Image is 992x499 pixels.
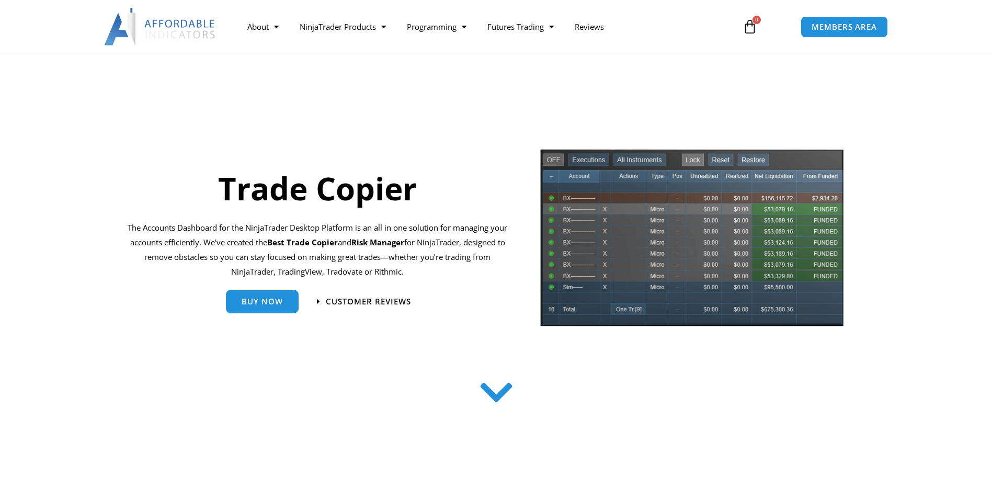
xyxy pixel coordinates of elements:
[564,15,614,39] a: Reviews
[289,15,396,39] a: NinjaTrader Products
[128,221,508,279] p: The Accounts Dashboard for the NinjaTrader Desktop Platform is an all in one solution for managin...
[326,298,411,305] span: Customer Reviews
[351,237,404,247] strong: Risk Manager
[317,298,411,305] a: Customer Reviews
[812,23,877,31] span: MEMBERS AREA
[267,237,338,247] b: Best Trade Copier
[237,15,289,39] a: About
[104,8,216,46] img: LogoAI | Affordable Indicators – NinjaTrader
[801,16,888,38] a: MEMBERS AREA
[477,15,564,39] a: Futures Trading
[539,148,845,335] img: tradecopier | Affordable Indicators – NinjaTrader
[396,15,477,39] a: Programming
[237,15,731,39] nav: Menu
[128,166,508,210] h1: Trade Copier
[226,290,299,313] a: Buy Now
[727,12,773,42] a: 0
[752,16,761,24] span: 0
[242,298,283,305] span: Buy Now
